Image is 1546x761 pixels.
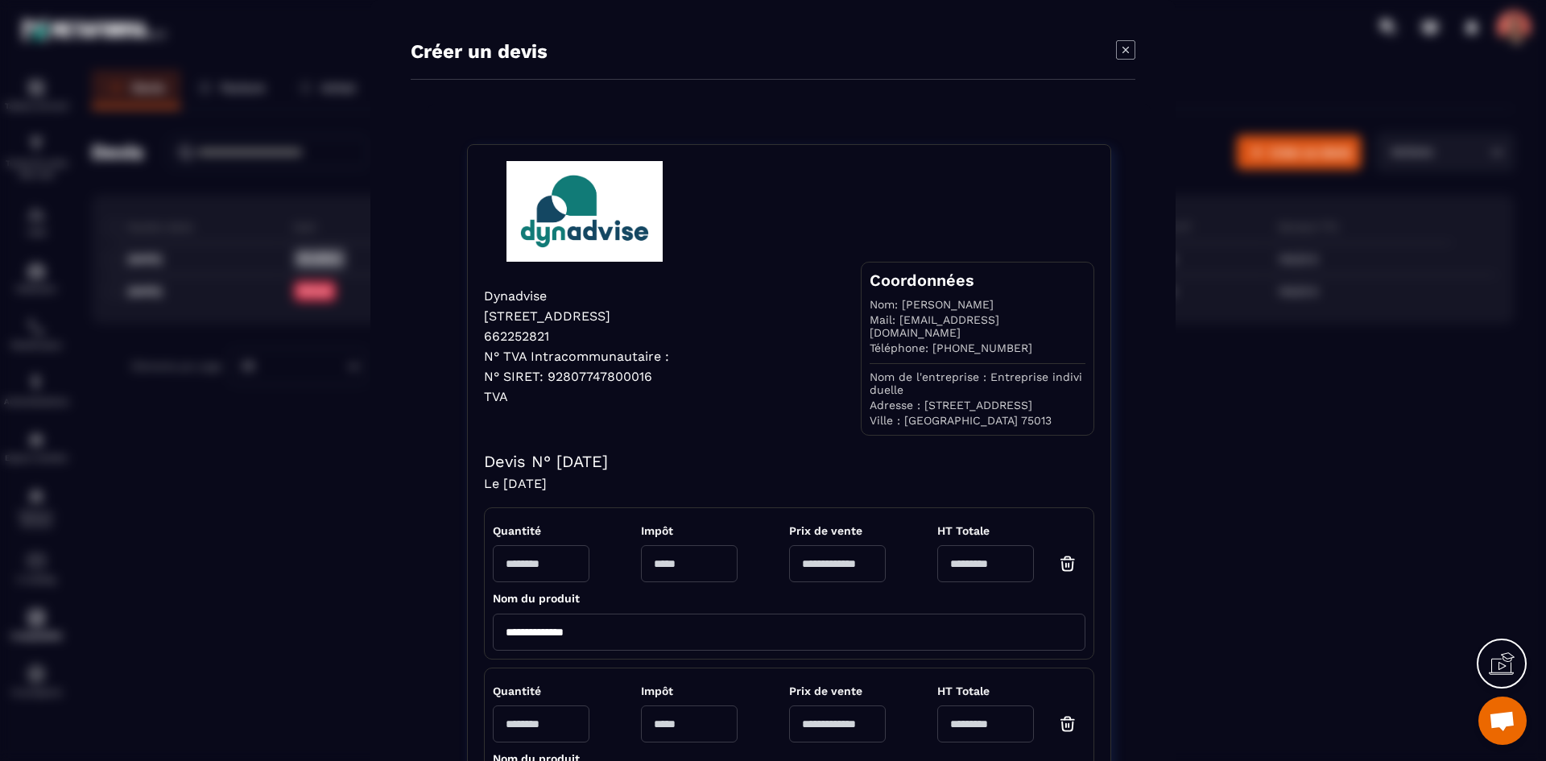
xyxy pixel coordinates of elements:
h4: Devis N° [DATE] [484,452,1094,471]
p: N° TVA Intracommunautaire : [484,349,669,364]
h4: Coordonnées [870,271,1085,290]
p: Dynadvise [484,288,669,304]
p: [STREET_ADDRESS] [484,308,669,324]
p: Créer un devis [411,40,548,63]
p: Adresse : [STREET_ADDRESS] [870,399,1085,414]
p: Nom: [PERSON_NAME] [870,298,1085,313]
img: logo [484,161,685,262]
span: Nom du produit [493,592,580,605]
span: Quantité [493,524,589,537]
h4: Le [DATE] [484,476,1094,491]
p: Ville : [GEOGRAPHIC_DATA] 75013 [870,414,1085,427]
span: Quantité [493,684,589,697]
span: Impôt [641,524,738,537]
p: TVA [484,389,669,404]
div: Ouvrir le chat [1478,697,1527,745]
p: Nom de l'entreprise : Entreprise individuelle [870,370,1085,399]
span: Prix de vente [789,524,886,537]
span: Prix de vente [789,684,886,697]
span: Impôt [641,684,738,697]
span: HT Totale [937,684,1085,697]
p: Téléphone: [PHONE_NUMBER] [870,341,1085,357]
p: Mail: [EMAIL_ADDRESS][DOMAIN_NAME] [870,313,1085,341]
p: 662252821 [484,329,669,344]
span: HT Totale [937,524,1085,537]
p: N° SIRET: 92807747800016 [484,369,669,384]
